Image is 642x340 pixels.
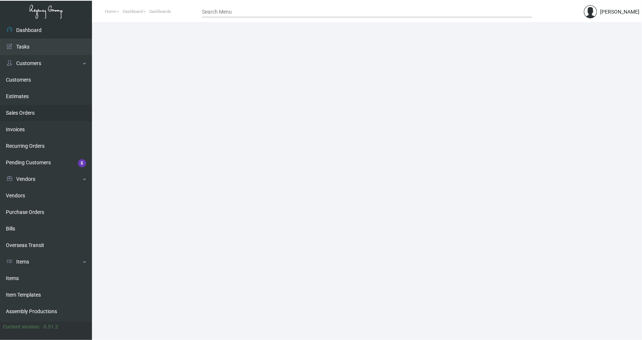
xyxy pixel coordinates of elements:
[3,323,40,331] div: Current version:
[600,8,639,16] div: [PERSON_NAME]
[105,9,116,14] span: Home
[123,9,142,14] span: Dashboard
[149,9,171,14] span: Dashboards
[584,5,597,18] img: admin@bootstrapmaster.com
[43,323,58,331] div: 0.51.2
